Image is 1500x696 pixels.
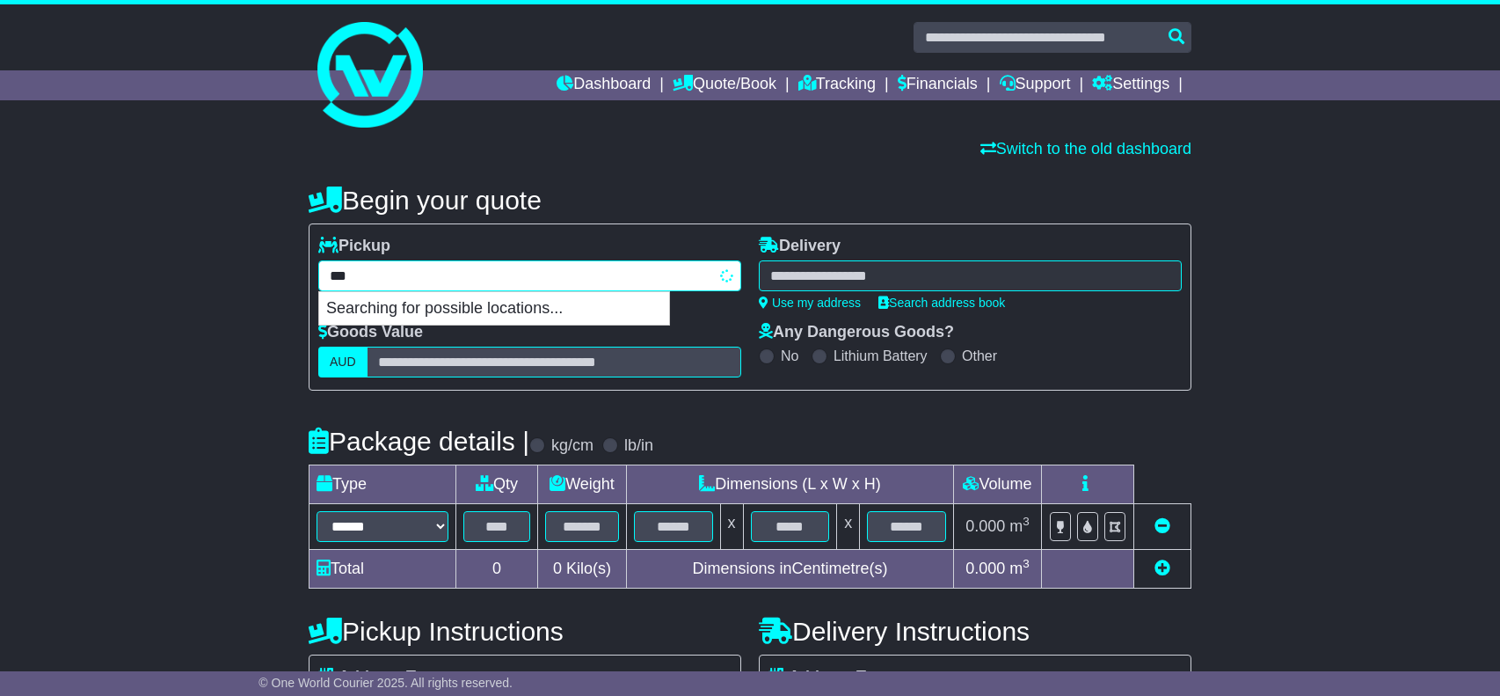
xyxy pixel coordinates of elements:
[759,237,841,256] label: Delivery
[318,260,741,291] typeahead: Please provide city
[1023,515,1030,528] sup: 3
[878,296,1005,310] a: Search address book
[965,560,1005,577] span: 0.000
[965,517,1005,535] span: 0.000
[837,504,860,550] td: x
[834,348,928,364] label: Lithium Battery
[759,296,861,310] a: Use my address
[768,668,892,687] label: Address Type
[318,347,368,377] label: AUD
[551,436,593,456] label: kg/cm
[720,504,743,550] td: x
[626,465,953,504] td: Dimensions (L x W x H)
[781,348,798,364] label: No
[309,550,456,589] td: Total
[557,70,651,100] a: Dashboard
[309,427,529,456] h4: Package details |
[1092,70,1169,100] a: Settings
[759,617,1191,646] h4: Delivery Instructions
[318,237,390,256] label: Pickup
[319,292,669,326] p: Searching for possible locations...
[898,70,978,100] a: Financials
[309,465,456,504] td: Type
[626,550,953,589] td: Dimensions in Centimetre(s)
[1154,517,1170,535] a: Remove this item
[962,348,997,364] label: Other
[798,70,876,100] a: Tracking
[980,140,1191,158] a: Switch to the old dashboard
[624,436,653,456] label: lb/in
[538,465,627,504] td: Weight
[1023,557,1030,570] sup: 3
[1154,560,1170,577] a: Add new item
[258,676,513,690] span: © One World Courier 2025. All rights reserved.
[553,560,562,577] span: 0
[318,668,442,687] label: Address Type
[455,550,537,589] td: 0
[953,465,1041,504] td: Volume
[455,465,537,504] td: Qty
[538,550,627,589] td: Kilo(s)
[309,186,1191,215] h4: Begin your quote
[318,323,423,342] label: Goods Value
[759,323,954,342] label: Any Dangerous Goods?
[1000,70,1071,100] a: Support
[309,617,741,646] h4: Pickup Instructions
[1009,517,1030,535] span: m
[673,70,776,100] a: Quote/Book
[1009,560,1030,577] span: m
